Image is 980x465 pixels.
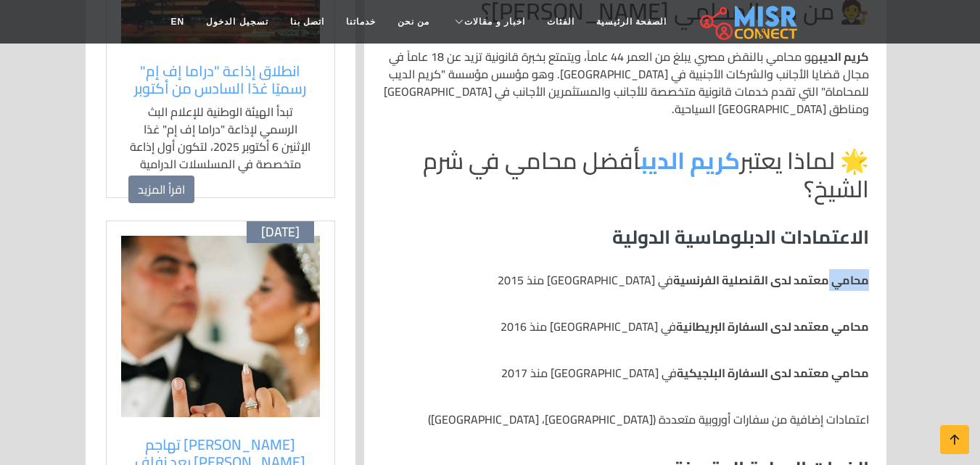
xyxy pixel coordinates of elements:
span: [DATE] [261,224,300,240]
a: اخبار و مقالات [440,8,536,36]
strong: كريم الديب [819,46,869,67]
img: main.misr_connect [700,4,797,40]
p: اعتمادات إضافية من سفارات أوروبية متعددة ([GEOGRAPHIC_DATA]، [GEOGRAPHIC_DATA]) [382,411,869,428]
a: تسجيل الدخول [195,8,279,36]
a: الصفحة الرئيسية [585,8,678,36]
a: اقرأ المزيد [128,176,194,203]
h3: الاعتمادات الدبلوماسية الدولية [382,226,869,248]
a: انطلاق إذاعة "دراما إف إم" رسميًا غدًا السادس من أكتوبر [128,62,313,97]
p: تبدأ الهيئة الوطنية للإعلام البث الرسمي لإذاعة "دراما إف إم" غدًا الإثنين 6 أكتوبر 2025، لتكون أو... [128,103,313,190]
span: اخبار و مقالات [464,15,525,28]
a: خدماتنا [335,8,387,36]
p: في [GEOGRAPHIC_DATA] منذ 2016 [382,318,869,335]
strong: محامي معتمد لدى السفارة البلجيكية [677,362,869,384]
a: اتصل بنا [279,8,335,36]
p: في [GEOGRAPHIC_DATA] منذ 2017 [382,364,869,382]
a: الفئات [536,8,585,36]
a: من نحن [387,8,440,36]
strong: محامي معتمد لدى السفارة البريطانية [676,316,869,337]
a: EN [160,8,196,36]
h2: 🌟 لماذا يعتبر أفضل محامي في شرم الشيخ؟ [382,147,869,202]
a: كريم الديب [641,139,740,182]
img: ياسمين الخطيب تعلق على زفاف ابنة هبة قطب وتهاجم تصريحاتها القديمة عن الختان [121,236,320,417]
strong: محامي معتمد لدى القنصلية الفرنسية [673,269,869,291]
p: هو محامي بالنقض مصري يبلغ من العمر 44 عاماً، ويتمتع بخبرة قانونية تزيد عن 18 عاماً في مجال قضايا ... [382,48,869,118]
p: في [GEOGRAPHIC_DATA] منذ 2015 [382,271,869,289]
